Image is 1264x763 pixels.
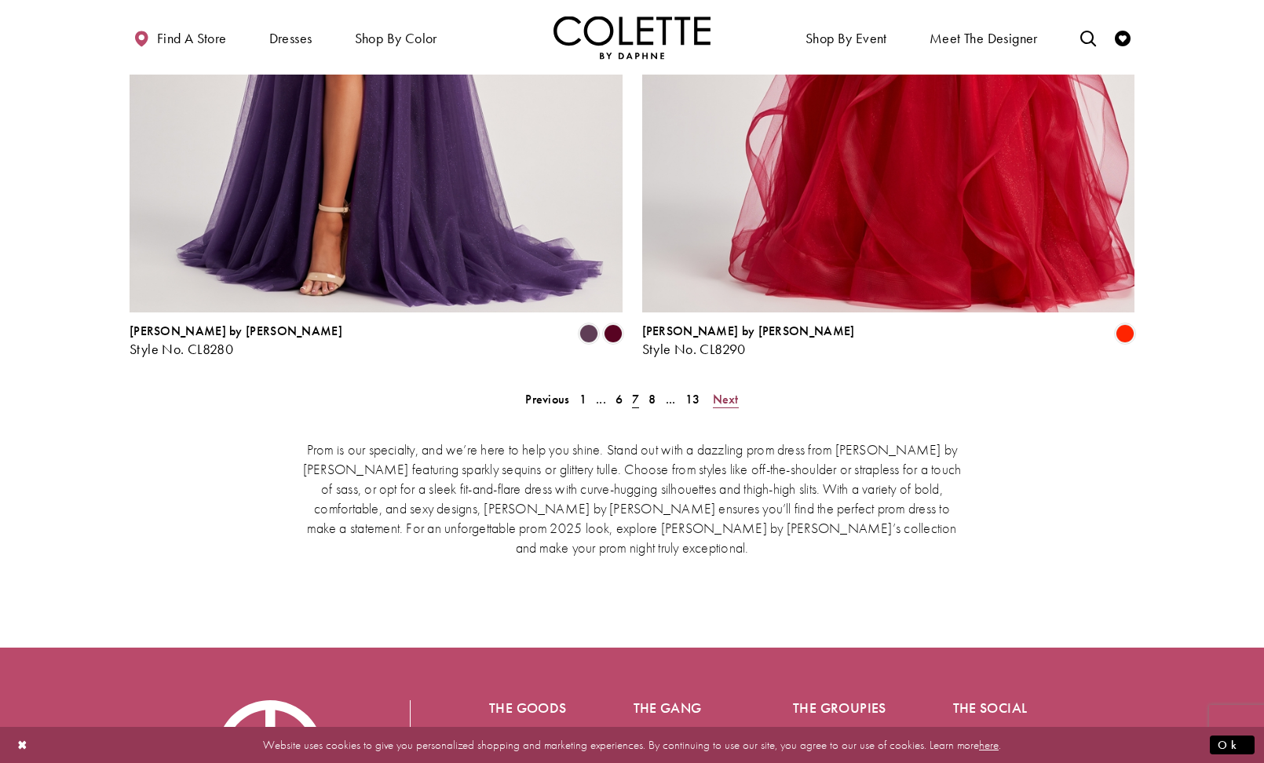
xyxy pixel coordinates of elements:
a: Visit Home Page [553,16,711,59]
a: Check Wishlist [1111,16,1134,59]
p: Website uses cookies to give you personalized shopping and marketing experiences. By continuing t... [113,734,1151,755]
div: Colette by Daphne Style No. CL8280 [130,324,342,357]
h5: The groupies [793,700,890,716]
span: 13 [685,391,700,407]
span: Shop by color [355,31,437,46]
span: Dresses [265,16,316,59]
a: Find a store [130,16,230,59]
a: Next Page [708,388,743,411]
span: 6 [616,391,623,407]
span: ... [666,391,676,407]
a: 13 [681,388,705,411]
span: [PERSON_NAME] by [PERSON_NAME] [642,323,855,339]
span: Shop By Event [802,16,891,59]
button: Submit Dialog [1210,735,1255,754]
span: Meet the designer [930,31,1038,46]
a: 6 [611,388,627,411]
span: Previous [525,391,569,407]
img: Colette by Daphne [553,16,711,59]
span: Dresses [269,31,312,46]
h5: The goods [489,700,571,716]
p: Prom is our specialty, and we’re here to help you shine. Stand out with a dazzling prom dress fro... [298,440,966,557]
i: Scarlet [1116,324,1134,343]
span: 7 [632,391,639,407]
span: Style No. CL8290 [642,340,746,358]
h5: The gang [634,700,731,716]
span: Current page [627,388,644,411]
a: 1 [575,388,591,411]
a: Prev Page [521,388,574,411]
a: ... [591,388,611,411]
i: Burgundy [604,324,623,343]
a: Toggle search [1076,16,1100,59]
span: ... [596,391,606,407]
button: Close Dialog [9,731,36,758]
a: here [979,736,999,752]
span: Shop By Event [806,31,887,46]
span: Next [713,391,739,407]
h5: The social [953,700,1050,716]
span: Find a store [157,31,227,46]
span: [PERSON_NAME] by [PERSON_NAME] [130,323,342,339]
div: Colette by Daphne Style No. CL8290 [642,324,855,357]
span: 8 [648,391,656,407]
a: 8 [644,388,660,411]
span: 1 [579,391,586,407]
i: Plum [579,324,598,343]
a: Meet the designer [926,16,1042,59]
a: ... [661,388,681,411]
span: Shop by color [351,16,441,59]
span: Style No. CL8280 [130,340,233,358]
